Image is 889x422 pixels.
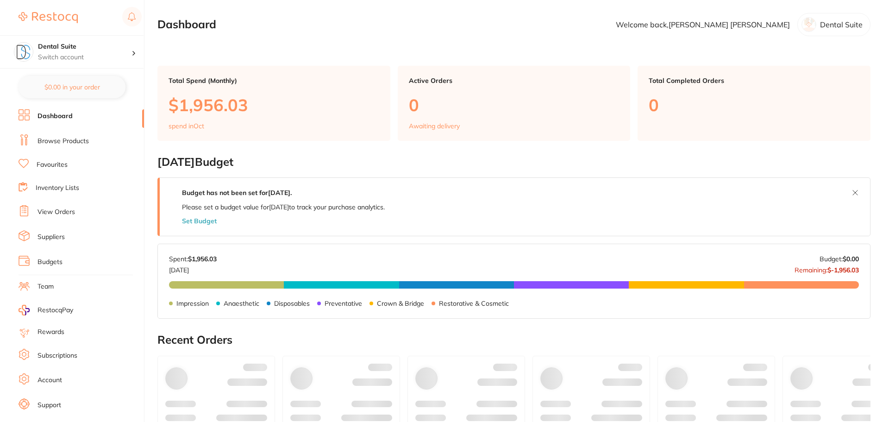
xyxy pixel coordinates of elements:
p: [DATE] [169,263,217,274]
p: Spent: [169,255,217,263]
span: RestocqPay [38,306,73,315]
a: View Orders [38,208,75,217]
p: Restorative & Cosmetic [439,300,509,307]
p: 0 [409,95,620,114]
strong: $-1,956.03 [827,266,859,274]
a: Total Spend (Monthly)$1,956.03spend inOct [157,66,390,141]
h4: Dental Suite [38,42,131,51]
p: Preventative [325,300,362,307]
p: Total Completed Orders [649,77,859,84]
p: $1,956.03 [169,95,379,114]
button: Set Budget [182,217,217,225]
p: Welcome back, [PERSON_NAME] [PERSON_NAME] [616,20,790,29]
a: Total Completed Orders0 [638,66,870,141]
p: Switch account [38,53,131,62]
img: Dental Suite [14,43,33,61]
strong: Budget has not been set for [DATE] . [182,189,292,197]
a: Active Orders0Awaiting delivery [398,66,631,141]
img: Restocq Logo [19,12,78,23]
p: Budget: [820,255,859,263]
a: Account [38,376,62,385]
button: $0.00 in your order [19,76,125,98]
img: RestocqPay [19,305,30,315]
p: Remaining: [795,263,859,274]
p: Anaesthetic [224,300,259,307]
strong: $1,956.03 [188,255,217,263]
p: Total Spend (Monthly) [169,77,379,84]
p: 0 [649,95,859,114]
h2: [DATE] Budget [157,156,870,169]
a: Browse Products [38,137,89,146]
a: Suppliers [38,233,65,242]
a: RestocqPay [19,305,73,315]
strong: $0.00 [843,255,859,263]
a: Favourites [37,160,68,170]
a: Inventory Lists [36,183,79,193]
p: Impression [176,300,209,307]
a: Budgets [38,258,63,267]
h2: Dashboard [157,18,216,31]
p: Awaiting delivery [409,122,460,130]
p: Please set a budget value for [DATE] to track your purchase analytics. [182,203,385,211]
p: Dental Suite [820,20,863,29]
p: Disposables [274,300,310,307]
p: Active Orders [409,77,620,84]
a: Dashboard [38,112,73,121]
a: Subscriptions [38,351,77,360]
a: Rewards [38,328,64,337]
a: Restocq Logo [19,7,78,28]
a: Support [38,401,61,410]
p: spend in Oct [169,122,204,130]
h2: Recent Orders [157,334,870,346]
a: Team [38,282,54,291]
p: Crown & Bridge [377,300,424,307]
